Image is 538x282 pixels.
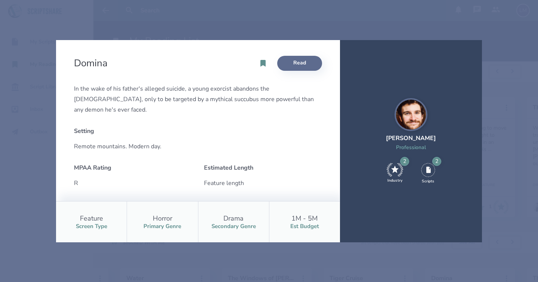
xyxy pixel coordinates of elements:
div: Est Budget [290,223,319,230]
div: Screen Type [76,223,107,230]
div: Feature length [204,178,322,188]
div: Feature [80,214,103,223]
div: Setting [74,127,322,135]
div: In the wake of his father's alleged suicide, a young exorcist abandons the [DEMOGRAPHIC_DATA], on... [74,84,322,115]
div: [PERSON_NAME] [386,134,436,142]
div: Scripts [422,179,434,184]
div: Copyright Number [74,200,322,209]
div: Horror [153,214,172,223]
div: 2 Industry Recommends [387,163,403,184]
div: Drama [223,214,244,223]
div: 1M - 5M [291,214,318,223]
div: Remote mountains. Modern day. [74,141,322,152]
div: 2 [432,157,441,166]
a: Read [277,56,322,71]
h2: Domina [74,57,111,70]
div: 2 Scripts [421,163,435,184]
div: 2 [400,157,409,166]
div: Estimated Length [204,164,322,172]
div: R [74,178,192,188]
a: [PERSON_NAME]Professional [386,98,436,160]
div: Professional [386,144,436,151]
div: Secondary Genre [211,223,256,230]
div: Industry [387,178,402,183]
div: MPAA Rating [74,164,192,172]
img: user_1736124357-crop.jpg [395,98,427,131]
div: Primary Genre [143,223,181,230]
